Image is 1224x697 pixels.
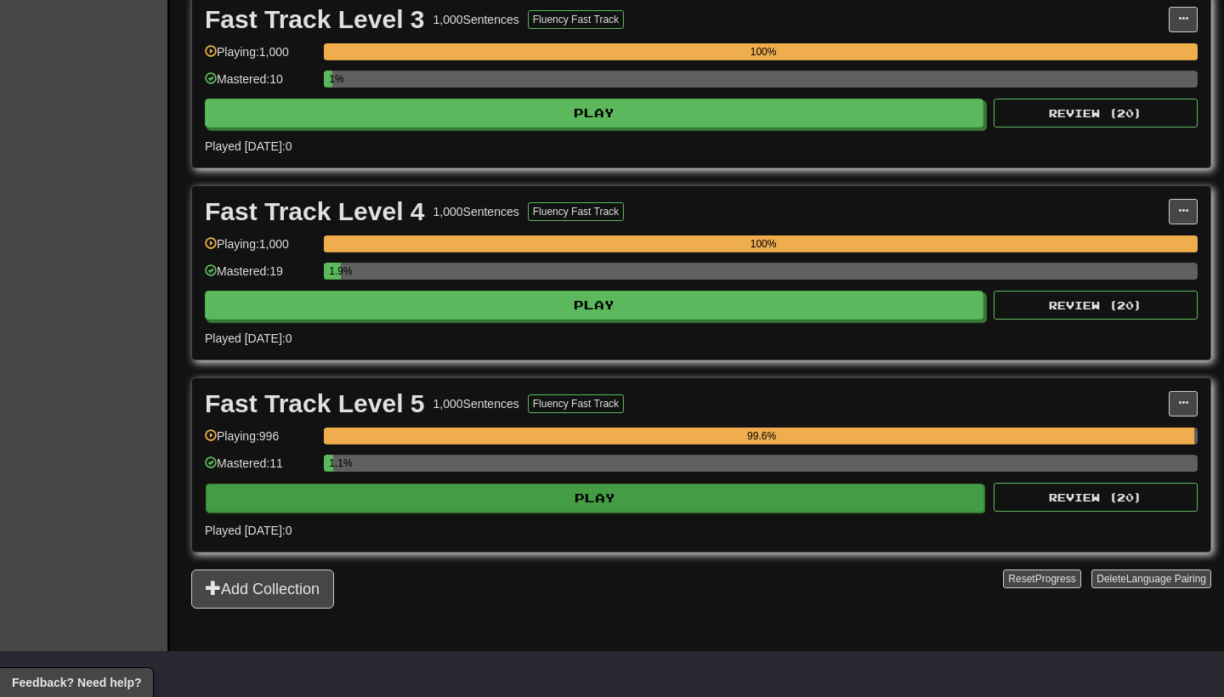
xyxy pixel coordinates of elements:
div: Mastered: 10 [205,71,315,99]
span: Played [DATE]: 0 [205,524,292,537]
div: 1,000 Sentences [433,395,519,412]
button: Play [206,484,984,513]
button: ResetProgress [1003,569,1080,588]
button: Review (20) [994,99,1198,127]
div: Fast Track Level 5 [205,391,425,416]
div: 100% [329,235,1198,252]
button: Fluency Fast Track [528,10,624,29]
span: Language Pairing [1126,573,1206,585]
div: Playing: 996 [205,428,315,456]
button: DeleteLanguage Pairing [1091,569,1211,588]
button: Play [205,291,983,320]
button: Play [205,99,983,127]
button: Review (20) [994,483,1198,512]
button: Fluency Fast Track [528,394,624,413]
div: 1% [329,71,332,88]
span: Open feedback widget [12,674,141,691]
div: Mastered: 19 [205,263,315,291]
div: 99.6% [329,428,1194,445]
div: 100% [329,43,1198,60]
span: Played [DATE]: 0 [205,331,292,345]
div: Playing: 1,000 [205,235,315,263]
div: Fast Track Level 3 [205,7,425,32]
div: Mastered: 11 [205,455,315,483]
div: 1.1% [329,455,333,472]
div: 1,000 Sentences [433,203,519,220]
div: 1,000 Sentences [433,11,519,28]
span: Played [DATE]: 0 [205,139,292,153]
div: 1.9% [329,263,340,280]
div: Playing: 1,000 [205,43,315,71]
div: Fast Track Level 4 [205,199,425,224]
button: Fluency Fast Track [528,202,624,221]
button: Add Collection [191,569,334,609]
button: Review (20) [994,291,1198,320]
span: Progress [1035,573,1076,585]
